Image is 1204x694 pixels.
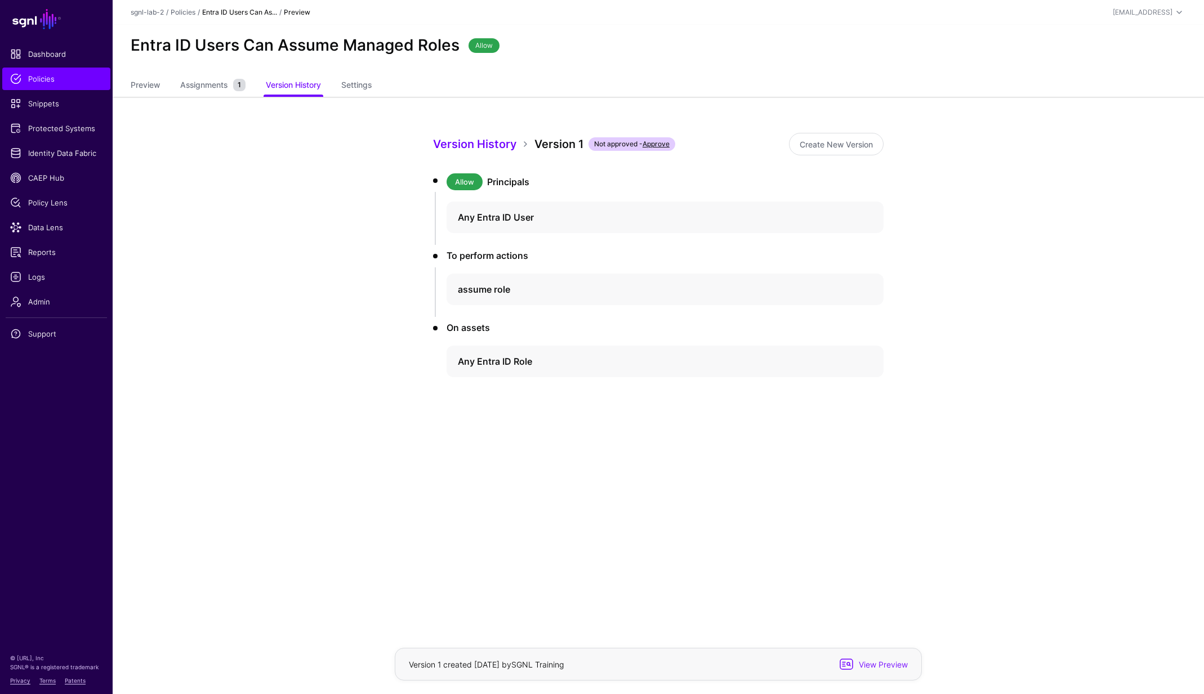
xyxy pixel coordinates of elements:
span: View Preview [854,659,909,670]
a: Preview [131,75,160,97]
a: CAEP Hub [2,167,110,189]
div: Version 1 created [DATE] by [407,659,837,670]
h3: Principals [487,175,884,189]
p: SGNL® is a registered trademark [10,662,102,671]
a: Admin [2,290,110,313]
div: / [277,7,284,17]
a: Create New Version [789,133,884,155]
a: Assignments1 [180,75,246,97]
div: / [164,7,171,17]
small: 1 [233,79,246,91]
a: Reports [2,241,110,263]
h4: Any Entra ID User [458,211,852,224]
app-identifier: SGNL Training [511,660,564,669]
a: Patents [65,677,86,684]
h3: On assets [447,321,884,334]
a: Policies [2,68,110,90]
strong: Preview [284,8,310,16]
a: Settings [341,75,372,97]
h3: To perform actions [447,249,884,262]
span: Data Lens [10,222,102,233]
h4: assume role [458,283,852,296]
a: Privacy [10,677,30,684]
a: sgnl-lab-2 [131,8,164,16]
h4: Any Entra ID Role [458,355,852,368]
a: Protected Systems [2,117,110,140]
span: Logs [10,271,102,283]
span: Identity Data Fabric [10,147,102,159]
a: Policy Lens [2,191,110,214]
a: Logs [2,266,110,288]
span: Not approved - [588,137,675,151]
span: Policies [10,73,102,84]
a: Snippets [2,92,110,115]
a: Identity Data Fabric [2,142,110,164]
a: Policies [171,8,195,16]
span: Dashboard [10,48,102,60]
span: Snippets [10,98,102,109]
span: Allow [447,173,483,190]
div: / [195,7,202,17]
span: Protected Systems [10,123,102,134]
span: Policy Lens [10,197,102,208]
a: Terms [39,677,56,684]
h2: Entra ID Users Can Assume Managed Roles [131,36,460,55]
p: © [URL], Inc [10,653,102,662]
span: Assignments [177,79,230,91]
span: Admin [10,296,102,307]
a: Dashboard [2,43,110,65]
div: Version 1 [534,135,584,153]
strong: Entra ID Users Can As... [202,8,277,16]
a: Version History [433,137,516,151]
div: [EMAIL_ADDRESS] [1113,7,1172,17]
a: SGNL [7,7,106,32]
span: Support [10,328,102,339]
span: Reports [10,247,102,258]
span: Allow [469,38,500,53]
a: Approve [643,140,670,148]
span: CAEP Hub [10,172,102,183]
a: Version History [266,75,321,97]
a: Data Lens [2,216,110,239]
